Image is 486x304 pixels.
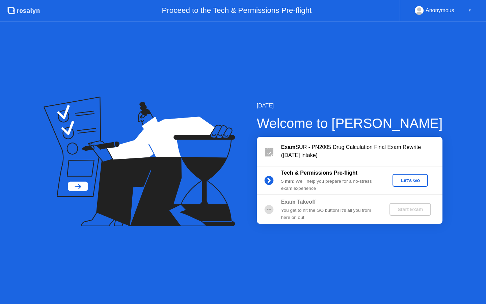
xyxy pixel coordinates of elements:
div: SUR - PN2005 Drug Calculation Final Exam Rewrite ([DATE] intake) [281,143,442,159]
div: [DATE] [257,102,443,110]
div: Welcome to [PERSON_NAME] [257,113,443,133]
b: Exam Takeoff [281,199,316,205]
div: You get to hit the GO button! It’s all you from here on out [281,207,378,221]
button: Let's Go [393,174,428,187]
div: Let's Go [395,178,425,183]
div: ▼ [468,6,471,15]
button: Start Exam [389,203,431,216]
div: : We’ll help you prepare for a no-stress exam experience [281,178,378,192]
div: Start Exam [392,207,428,212]
b: 5 min [281,179,293,184]
b: Exam [281,144,296,150]
div: Anonymous [426,6,454,15]
b: Tech & Permissions Pre-flight [281,170,357,176]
